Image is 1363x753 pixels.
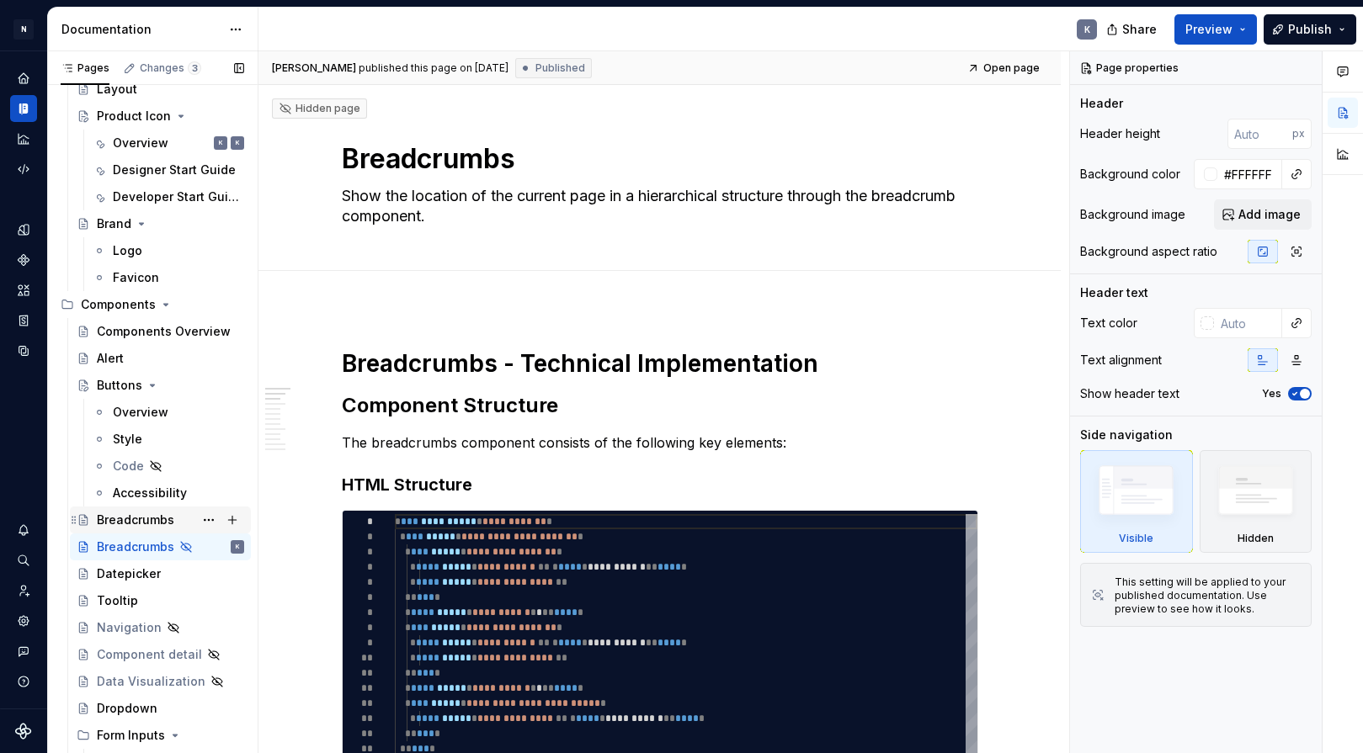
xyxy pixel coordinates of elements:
[10,577,37,604] a: Invite team
[10,547,37,574] button: Search ⌘K
[1238,206,1301,223] span: Add image
[86,426,251,453] a: Style
[86,453,251,480] a: Code
[86,237,251,264] a: Logo
[10,247,37,273] a: Components
[1238,532,1274,545] div: Hidden
[1080,385,1179,402] div: Show header text
[1115,575,1301,616] div: This setting will be applied to your published documentation. Use preview to see how it looks.
[10,517,37,544] button: Notifications
[97,81,137,98] div: Layout
[113,485,187,501] div: Accessibility
[70,318,251,345] a: Components Overview
[338,183,975,230] textarea: Show the location of the current page in a hierarchical structure through the breadcrumb component.
[113,404,168,421] div: Overview
[1200,450,1312,553] div: Hidden
[10,307,37,334] div: Storybook stories
[10,277,37,304] a: Assets
[86,264,251,291] a: Favicon
[113,431,142,448] div: Style
[1264,14,1356,45] button: Publish
[97,215,131,232] div: Brand
[70,641,251,668] a: Component detail
[61,61,109,75] div: Pages
[1084,23,1090,36] div: K
[113,242,142,259] div: Logo
[1080,427,1173,443] div: Side navigation
[219,135,223,151] div: K
[70,614,251,641] a: Navigation
[97,592,138,609] div: Tooltip
[1217,159,1282,189] input: Auto
[10,95,37,122] a: Documentation
[1080,95,1123,112] div: Header
[70,722,251,749] div: Form Inputs
[97,350,124,367] div: Alert
[1080,284,1148,301] div: Header text
[1214,199,1312,230] button: Add image
[86,399,251,426] a: Overview
[1080,243,1217,260] div: Background aspect ratio
[10,65,37,92] a: Home
[86,183,251,210] a: Developer Start Guide
[70,345,251,372] a: Alert
[10,607,37,634] a: Settings
[10,125,37,152] a: Analytics
[1080,352,1162,369] div: Text alignment
[97,108,171,125] div: Product Icon
[70,533,251,560] a: BreadcrumbsK
[97,565,161,582] div: Datepicker
[113,162,236,178] div: Designer Start Guide
[342,392,978,419] h2: Component Structure
[113,269,159,286] div: Favicon
[70,560,251,587] a: Datepicker
[70,210,251,237] a: Brand
[1080,125,1160,142] div: Header height
[81,296,156,313] div: Components
[188,61,201,75] span: 3
[1174,14,1257,45] button: Preview
[1185,21,1233,38] span: Preview
[97,323,231,340] div: Components Overview
[10,216,37,243] div: Design tokens
[338,139,975,179] textarea: Breadcrumbs
[10,156,37,183] a: Code automation
[13,19,34,40] div: N
[113,458,144,475] div: Code
[70,587,251,614] a: Tooltip
[10,337,37,364] a: Data sources
[113,188,241,205] div: Developer Start Guide
[342,473,978,496] h3: HTML Structure
[97,673,205,690] div: Data Visualization
[1262,387,1281,400] label: Yes
[70,506,251,533] a: Breadcrumbs
[61,21,221,38] div: Documentation
[1227,119,1292,149] input: Auto
[1119,532,1153,545] div: Visible
[97,700,157,717] div: Dropdown
[1080,315,1137,331] div: Text color
[1122,21,1157,38] span: Share
[86,480,251,506] a: Accessibility
[70,76,251,103] a: Layout
[10,638,37,665] button: Contact support
[97,727,165,744] div: Form Inputs
[70,668,251,695] a: Data Visualization
[54,291,251,318] div: Components
[1214,308,1282,338] input: Auto
[983,61,1040,75] span: Open page
[279,102,360,115] div: Hidden page
[342,432,978,453] p: The breadcrumbs component consists of the following key elements:
[342,348,978,379] h1: Breadcrumbs - Technical Implementation
[86,130,251,156] a: OverviewKK
[15,723,32,740] a: Supernova Logo
[86,156,251,183] a: Designer Start Guide
[272,61,356,75] span: [PERSON_NAME]
[1098,14,1168,45] button: Share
